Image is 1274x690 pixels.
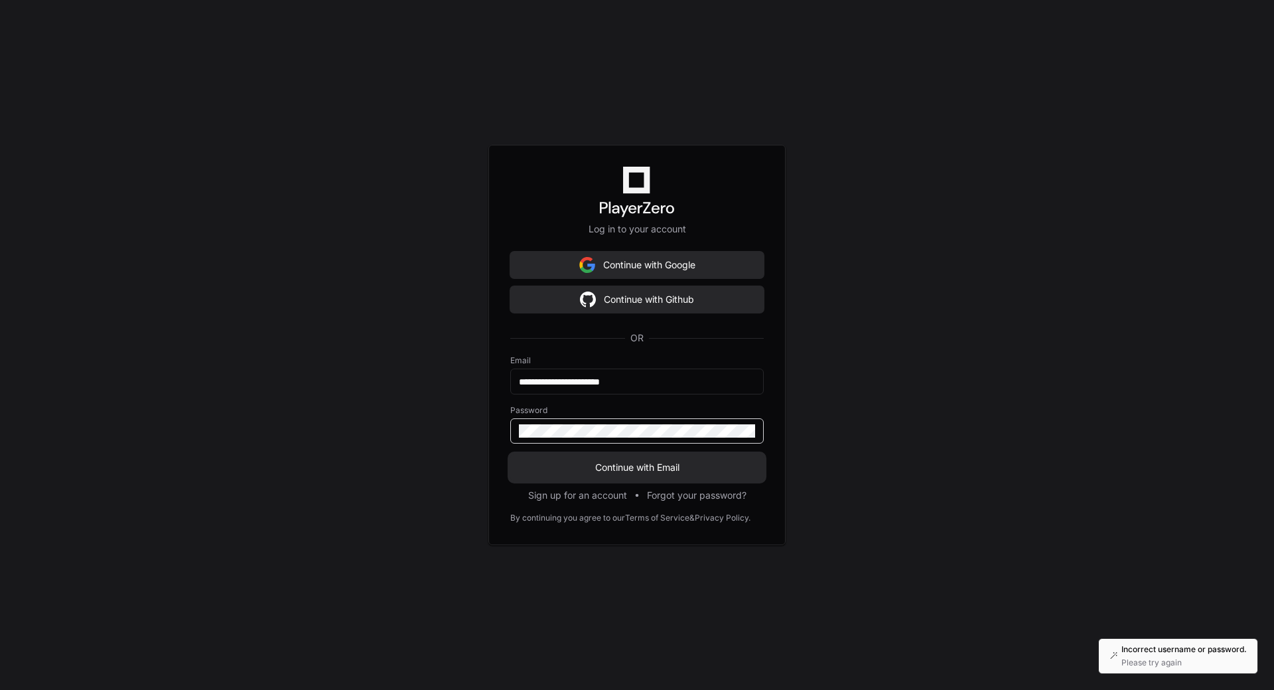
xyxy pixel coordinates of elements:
[510,513,625,523] div: By continuing you agree to our
[528,489,627,502] button: Sign up for an account
[647,489,746,502] button: Forgot your password?
[1121,657,1247,668] p: Please try again
[1121,644,1247,655] p: Incorrect username or password.
[510,405,764,416] label: Password
[510,252,764,278] button: Continue with Google
[695,513,750,523] a: Privacy Policy.
[625,331,649,345] span: OR
[579,252,595,278] img: Sign in with google
[510,454,764,481] button: Continue with Email
[689,513,695,523] div: &
[510,355,764,366] label: Email
[580,286,596,313] img: Sign in with google
[510,286,764,313] button: Continue with Github
[510,222,764,236] p: Log in to your account
[625,513,689,523] a: Terms of Service
[510,461,764,474] span: Continue with Email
